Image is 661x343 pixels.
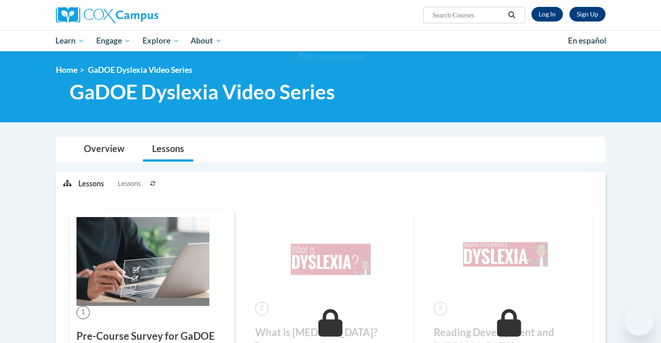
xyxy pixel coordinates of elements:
[624,306,654,336] iframe: Button to launch messaging window
[50,30,91,51] a: Learn
[76,217,209,306] img: Course Image
[88,65,192,75] span: GaDOE Dyslexia Video Series
[75,137,134,162] a: Overview
[432,10,505,21] input: Search Courses
[255,326,406,340] h3: What is [MEDICAL_DATA]?
[78,179,104,189] p: Lessons
[56,65,77,75] a: Home
[568,36,606,45] span: En español
[96,35,131,46] span: Engage
[434,302,447,315] span: 3
[70,80,335,104] span: GaDOE Dyslexia Video Series
[42,30,619,51] div: Main menu
[255,302,268,315] span: 2
[90,30,137,51] a: Engage
[298,52,363,62] img: Section background
[143,137,193,162] a: Lessons
[569,7,606,22] a: Register
[434,217,585,302] img: Course Image
[185,30,228,51] a: About
[76,306,90,319] span: 1
[56,7,230,23] a: Cox Campus
[137,30,185,51] a: Explore
[191,35,222,46] span: About
[142,35,179,46] span: Explore
[505,10,519,21] button: Search
[531,7,563,22] a: Log In
[56,7,158,23] img: Cox Campus
[118,179,141,189] span: Lessons
[255,217,406,302] img: Course Image
[562,31,612,50] a: En español
[55,35,84,46] span: Learn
